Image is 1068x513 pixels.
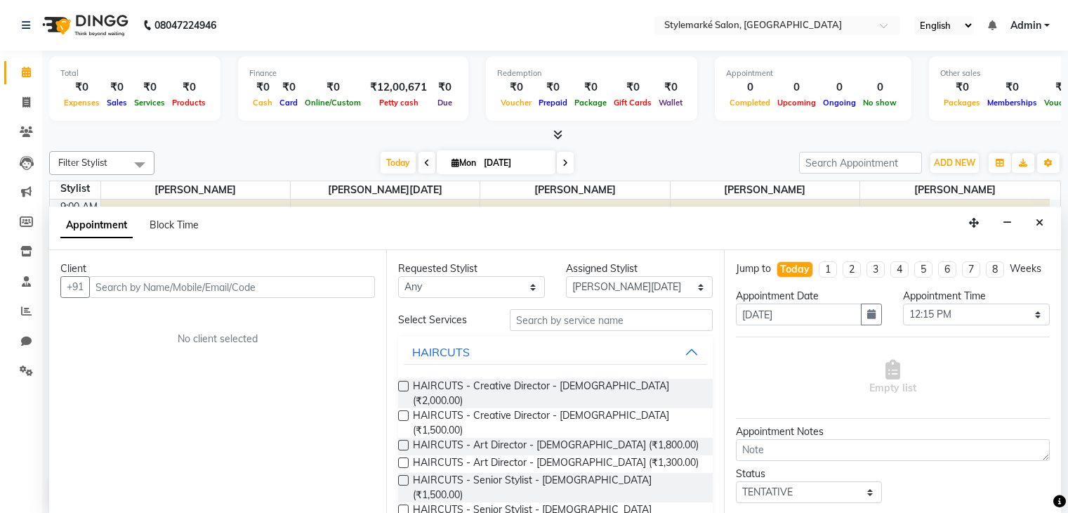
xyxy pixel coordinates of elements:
[903,289,1050,304] div: Appointment Time
[413,473,701,502] span: HAIRCUTS - Senior Stylist - [DEMOGRAPHIC_DATA] (₹1,500.00)
[799,152,922,174] input: Search Appointment
[60,79,103,96] div: ₹0
[940,79,984,96] div: ₹0
[819,261,837,278] li: 1
[60,261,375,276] div: Client
[726,67,900,79] div: Appointment
[859,98,900,108] span: No show
[94,332,341,346] div: No client selected
[60,213,133,238] span: Appointment
[249,67,457,79] div: Finance
[413,438,699,455] span: HAIRCUTS - Art Director - [DEMOGRAPHIC_DATA] (₹1,800.00)
[859,79,900,96] div: 0
[930,153,979,173] button: ADD NEW
[535,98,571,108] span: Prepaid
[60,276,90,298] button: +91
[571,98,610,108] span: Package
[131,98,169,108] span: Services
[480,181,669,199] span: [PERSON_NAME]
[914,261,932,278] li: 5
[984,79,1041,96] div: ₹0
[413,379,701,408] span: HAIRCUTS - Creative Director - [DEMOGRAPHIC_DATA] (₹2,000.00)
[58,200,100,214] div: 9:00 AM
[726,98,774,108] span: Completed
[291,181,480,199] span: ⁠[PERSON_NAME][DATE]
[1029,212,1050,234] button: Close
[434,98,456,108] span: Due
[866,261,885,278] li: 3
[154,6,216,45] b: 08047224946
[448,157,480,168] span: Mon
[60,67,209,79] div: Total
[169,98,209,108] span: Products
[376,98,422,108] span: Petty cash
[610,79,655,96] div: ₹0
[571,79,610,96] div: ₹0
[780,262,810,277] div: Today
[89,276,375,298] input: Search by Name/Mobile/Email/Code
[986,261,1004,278] li: 8
[413,455,699,473] span: HAIRCUTS - Art Director - [DEMOGRAPHIC_DATA] (₹1,300.00)
[413,408,701,438] span: HAIRCUTS - Creative Director - [DEMOGRAPHIC_DATA] (₹1,500.00)
[934,157,975,168] span: ADD NEW
[736,304,862,325] input: yyyy-mm-dd
[131,79,169,96] div: ₹0
[249,98,276,108] span: Cash
[301,98,364,108] span: Online/Custom
[249,79,276,96] div: ₹0
[566,261,713,276] div: Assigned Stylist
[36,6,132,45] img: logo
[412,344,470,361] div: HAIRCUTS
[301,79,364,96] div: ₹0
[869,360,916,396] span: Empty list
[276,79,301,96] div: ₹0
[276,98,301,108] span: Card
[480,152,550,174] input: 2025-09-01
[433,79,457,96] div: ₹0
[938,261,956,278] li: 6
[381,152,416,174] span: Today
[101,181,290,199] span: [PERSON_NAME]
[736,289,883,304] div: Appointment Date
[103,79,131,96] div: ₹0
[610,98,655,108] span: Gift Cards
[169,79,209,96] div: ₹0
[388,313,499,327] div: Select Services
[497,67,686,79] div: Redemption
[655,98,686,108] span: Wallet
[736,424,1050,439] div: Appointment Notes
[736,261,771,276] div: Jump to
[940,98,984,108] span: Packages
[819,79,859,96] div: 0
[398,261,545,276] div: Requested Stylist
[774,98,819,108] span: Upcoming
[404,339,706,365] button: HAIRCUTS
[510,309,712,331] input: Search by service name
[1010,261,1041,276] div: Weeks
[150,219,199,231] span: Block Time
[774,79,819,96] div: 0
[497,79,535,96] div: ₹0
[726,79,774,96] div: 0
[1010,18,1041,33] span: Admin
[535,79,571,96] div: ₹0
[843,261,861,278] li: 2
[984,98,1041,108] span: Memberships
[497,98,535,108] span: Voucher
[860,181,1050,199] span: [PERSON_NAME]
[962,261,980,278] li: 7
[819,98,859,108] span: Ongoing
[671,181,859,199] span: ⁠[PERSON_NAME]
[736,467,883,481] div: Status
[364,79,433,96] div: ₹12,00,671
[890,261,909,278] li: 4
[655,79,686,96] div: ₹0
[103,98,131,108] span: Sales
[50,181,100,196] div: Stylist
[60,98,103,108] span: Expenses
[58,157,107,168] span: Filter Stylist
